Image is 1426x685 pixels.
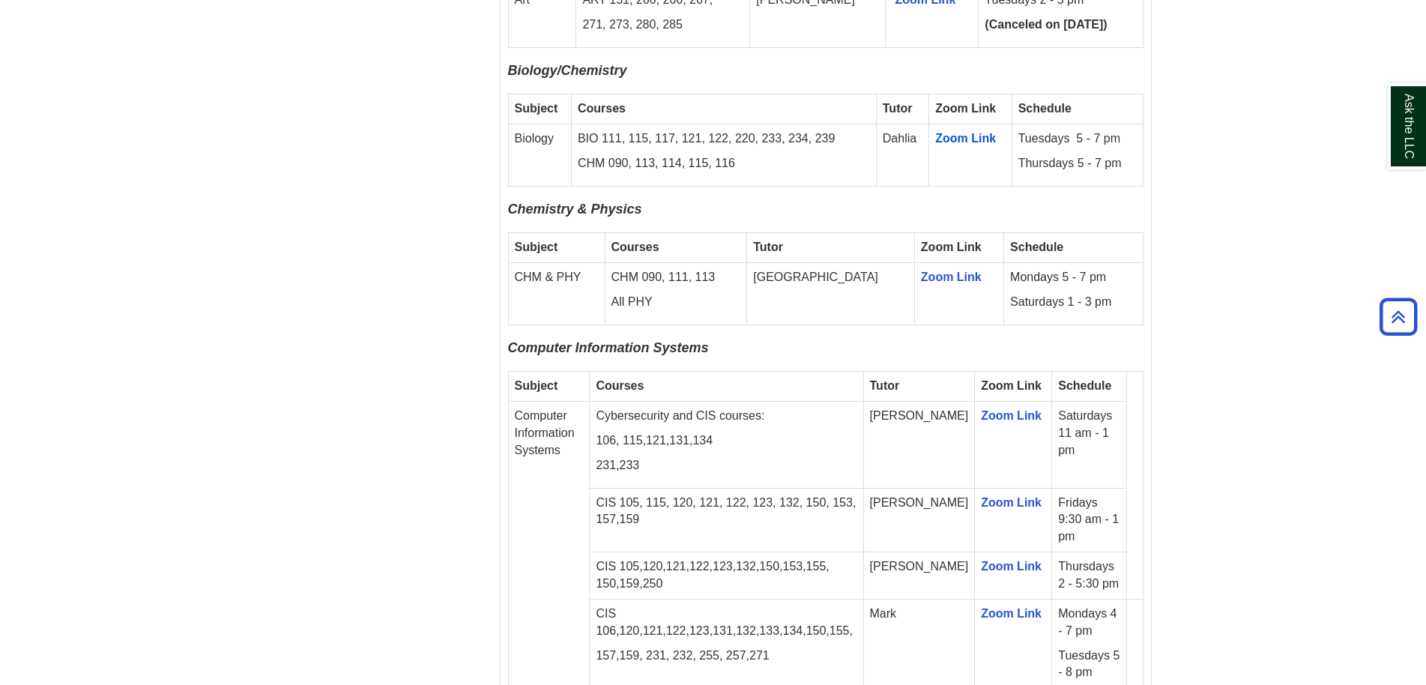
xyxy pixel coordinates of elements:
[596,408,856,425] p: Cybersecurity and CIS courses:
[611,269,741,286] p: CHM 090, 111, 113
[981,496,1042,509] a: Zoom Link
[1018,102,1072,115] strong: Schedule
[863,488,975,552] td: [PERSON_NAME]
[596,606,856,640] p: CIS 106,120,121,122,123,131,132,133,134,150,155,
[863,402,975,489] td: [PERSON_NAME]
[1052,552,1127,600] td: Thursdays 2 - 5:30 pm
[1010,269,1136,286] p: Mondays 5 - 7 pm
[1017,607,1042,620] a: Link
[515,379,558,392] strong: Subject
[1058,379,1111,392] strong: Schedule
[1018,130,1137,148] p: Tuesdays 5 - 7 pm
[596,432,856,450] p: 106, 115,121,131,134
[508,124,571,187] td: Biology
[921,271,982,283] a: Zoom Link
[1058,606,1120,640] p: Mondays 4 - 7 pm
[596,648,856,665] p: 157,159, 231, 232, 255, 257,271
[508,263,605,325] td: CHM & PHY
[921,241,982,253] strong: Zoom Link
[508,63,627,78] span: Biology/Chemistry
[578,102,626,115] strong: Courses
[1052,488,1127,552] td: Fridays 9:30 am - 1 pm
[883,102,913,115] strong: Tutor
[515,102,558,115] strong: Subject
[981,560,1042,573] a: Zoom Link
[985,18,1107,31] strong: (Canceled on [DATE])
[611,241,659,253] strong: Courses
[981,409,1042,422] a: Zoom Link
[981,607,1014,620] a: Zoom
[596,457,856,474] p: 231,233
[508,340,709,355] span: Computer Information Systems
[515,241,558,253] strong: Subject
[876,124,928,187] td: Dahlia
[1010,241,1063,253] strong: Schedule
[578,130,870,148] p: BIO 111, 115, 117, 121, 122, 220, 233, 234, 239
[1018,155,1137,172] p: Thursdays 5 - 7 pm
[590,552,863,600] td: CIS 105,120,121,122,123,132,150,153,155, 150,159,250
[582,16,743,34] p: 271, 273, 280, 285
[753,241,783,253] strong: Tutor
[1052,402,1127,489] td: Saturdays 11 am - 1 pm
[1010,294,1136,311] p: Saturdays 1 - 3 pm
[981,379,1042,392] strong: Zoom Link
[596,495,856,529] p: CIS 105, 115, 120, 121, 122, 123, 132, 150, 153, 157,159
[870,379,900,392] strong: Tutor
[611,294,741,311] p: All PHY
[596,379,644,392] strong: Courses
[935,102,996,115] strong: Zoom Link
[508,202,642,217] span: Chemistry & Physics
[578,155,870,172] p: CHM 090, 113, 114, 115, 116
[1058,648,1120,682] p: Tuesdays 5 - 8 pm
[935,132,996,145] a: Zoom Link
[747,263,915,325] td: [GEOGRAPHIC_DATA]
[863,552,975,600] td: [PERSON_NAME]
[1374,307,1422,327] a: Back to Top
